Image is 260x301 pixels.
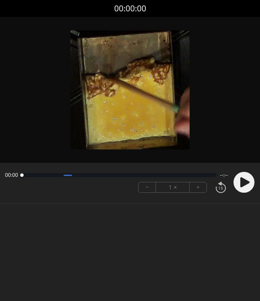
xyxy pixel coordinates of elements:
[139,182,156,192] button: −
[190,182,206,192] button: +
[114,3,146,15] a: 00:00:00
[220,172,228,178] span: --:--
[70,30,190,149] img: Poster Image
[5,172,18,178] span: 00:00
[156,182,190,192] div: 1 ×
